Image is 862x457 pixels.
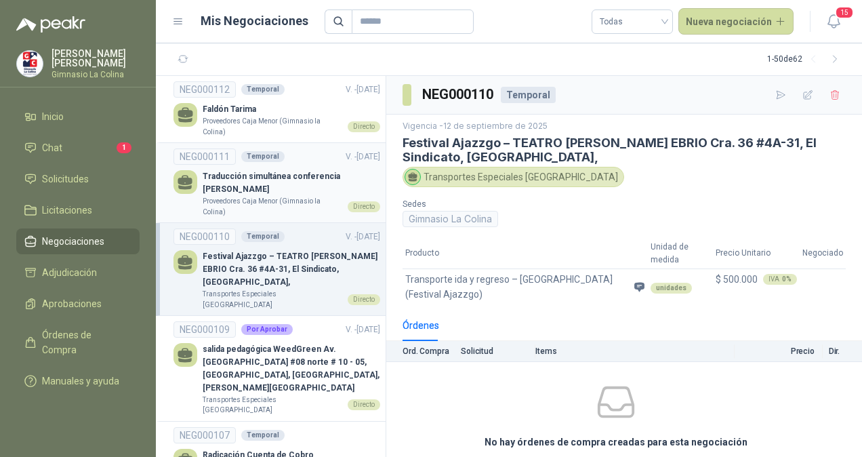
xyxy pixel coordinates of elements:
[42,234,104,249] span: Negociaciones
[405,272,628,302] span: Transporte ida y regreso – [GEOGRAPHIC_DATA] (Festival Ajazzgo)
[821,9,846,34] button: 15
[203,395,342,416] p: Transportes Especiales [GEOGRAPHIC_DATA]
[501,87,556,103] div: Temporal
[173,321,380,416] a: NEG000109Por AprobarV. -[DATE] salida pedagógica WeedGreen Av. [GEOGRAPHIC_DATA] #08 norte # 10 -...
[346,325,380,334] span: V. - [DATE]
[173,427,236,443] div: NEG000107
[16,197,140,223] a: Licitaciones
[403,198,619,211] p: Sedes
[735,341,823,362] th: Precio
[16,104,140,130] a: Inicio
[42,172,89,186] span: Solicitudes
[241,84,285,95] div: Temporal
[422,84,495,105] h3: NEG000110
[346,152,380,161] span: V. - [DATE]
[348,201,380,212] div: Directo
[485,435,747,450] h3: No hay órdenes de compra creadas para esta negociación
[835,6,854,19] span: 15
[600,12,665,32] span: Todas
[713,238,800,269] th: Precio Unitario
[173,228,236,245] div: NEG000110
[173,148,380,217] a: NEG000111TemporalV. -[DATE] Traducción simultánea conferencia [PERSON_NAME]Proveedores Caja Menor...
[403,167,624,187] div: Transportes Especiales [GEOGRAPHIC_DATA]
[346,85,380,94] span: V. - [DATE]
[173,228,380,310] a: NEG000110TemporalV. -[DATE] Festival Ajazzgo – TEATRO [PERSON_NAME] EBRIO Cra. 36 #4A-31, El Sind...
[16,228,140,254] a: Negociaciones
[648,238,713,269] th: Unidad de medida
[201,12,308,31] h1: Mis Negociaciones
[42,109,64,124] span: Inicio
[403,318,439,333] div: Órdenes
[42,374,119,389] span: Manuales y ayuda
[173,148,236,165] div: NEG000111
[241,231,285,242] div: Temporal
[678,8,794,35] button: Nueva negociación
[203,196,342,217] p: Proveedores Caja Menor (Gimnasio la Colina)
[403,136,846,164] h3: Festival Ajazzgo – TEATRO [PERSON_NAME] EBRIO Cra. 36 #4A-31, El Sindicato, [GEOGRAPHIC_DATA],
[241,324,293,335] div: Por Aprobar
[386,341,461,362] th: Ord. Compra
[348,121,380,132] div: Directo
[42,140,62,155] span: Chat
[16,322,140,363] a: Órdenes de Compra
[348,294,380,305] div: Directo
[651,283,692,294] div: unidades
[173,81,380,137] a: NEG000112TemporalV. -[DATE] Faldón TarimaProveedores Caja Menor (Gimnasio la Colina)Directo
[403,120,846,133] p: Vigencia - 12 de septiembre de 2025
[16,166,140,192] a: Solicitudes
[42,327,127,357] span: Órdenes de Compra
[42,203,92,218] span: Licitaciones
[203,289,342,310] p: Transportes Especiales [GEOGRAPHIC_DATA]
[716,272,758,287] span: $ 500.000
[241,430,285,441] div: Temporal
[117,142,131,153] span: 1
[16,368,140,394] a: Manuales y ayuda
[42,296,102,311] span: Aprobaciones
[52,49,140,68] p: [PERSON_NAME] [PERSON_NAME]
[16,16,85,33] img: Logo peakr
[241,151,285,162] div: Temporal
[203,116,342,137] p: Proveedores Caja Menor (Gimnasio la Colina)
[203,250,380,289] p: Festival Ajazzgo – TEATRO [PERSON_NAME] EBRIO Cra. 36 #4A-31, El Sindicato, [GEOGRAPHIC_DATA],
[346,232,380,241] span: V. - [DATE]
[800,238,846,269] th: Negociado
[203,170,380,196] p: Traducción simultánea conferencia [PERSON_NAME]
[782,276,792,283] b: 0 %
[403,211,498,227] div: Gimnasio La Colina
[203,103,380,116] p: Faldón Tarima
[767,49,846,71] div: 1 - 50 de 62
[535,341,735,362] th: Items
[16,135,140,161] a: Chat1
[348,399,380,410] div: Directo
[763,274,797,285] div: IVA
[173,321,236,338] div: NEG000109
[16,260,140,285] a: Adjudicación
[173,81,236,98] div: NEG000112
[52,71,140,79] p: Gimnasio La Colina
[16,291,140,317] a: Aprobaciones
[461,341,535,362] th: Solicitud
[403,238,648,269] th: Producto
[42,265,97,280] span: Adjudicación
[823,341,862,362] th: Dir.
[17,51,43,77] img: Company Logo
[203,343,380,394] p: salida pedagógica WeedGreen Av. [GEOGRAPHIC_DATA] #08 norte # 10 - 05, [GEOGRAPHIC_DATA], [GEOGRA...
